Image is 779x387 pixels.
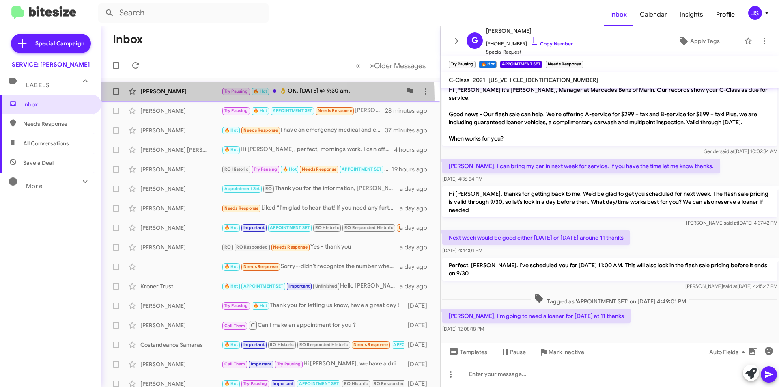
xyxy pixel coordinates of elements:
span: 🔥 Hot [283,166,297,172]
span: Pause [510,345,526,359]
div: [DATE] [404,321,434,329]
span: [PERSON_NAME] [DATE] 4:45:47 PM [685,283,777,289]
span: Try Pausing [277,361,301,367]
div: [PERSON_NAME] [140,302,222,310]
span: Important [273,381,294,386]
div: [DATE] [404,360,434,368]
a: Calendar [633,3,674,26]
div: Liked “You're welcome! We look forward to seeing you [DATE] at 8:00 AM. Safe travels!” [222,164,392,174]
button: Apply Tags [657,34,740,48]
div: Hi [PERSON_NAME], we have a driver outside waiting for you. Thank you. [222,359,404,369]
button: Auto Fields [703,345,755,359]
button: Templates [441,345,494,359]
span: RO Responded Historic [344,225,393,230]
div: Sorry--didn't recognize the number when you first texted. I made an appointment by phone. Thanks. [222,262,400,271]
span: APPOINTMENT SET [393,342,433,347]
span: Mark Inactive [549,345,584,359]
span: RO Historic [224,166,248,172]
p: Next week would be good either [DATE] or [DATE] around 11 thanks [442,230,630,245]
span: Try Pausing [224,303,248,308]
span: Unfinished [315,283,338,289]
div: [PERSON_NAME] [140,107,222,115]
span: Needs Response [243,128,278,133]
span: Call Them [224,361,245,367]
span: 🔥 Hot [224,147,238,152]
span: RO [224,244,231,250]
span: Important [243,225,265,230]
span: Appointment Set [224,186,260,191]
a: Copy Number [530,41,573,47]
span: [DATE] 12:08:18 PM [442,326,484,332]
span: [DATE] 4:36:54 PM [442,176,482,182]
span: RO Historic [344,381,368,386]
a: Inbox [604,3,633,26]
div: [DATE] [404,302,434,310]
span: Older Messages [374,61,426,70]
span: Sender [DATE] 10:02:34 AM [704,148,777,154]
div: 4 hours ago [394,146,434,154]
a: Insights [674,3,710,26]
button: JS [741,6,770,20]
span: RO Responded Historic [374,381,422,386]
div: [PERSON_NAME] [140,126,222,134]
span: Needs Response [273,244,308,250]
span: Try Pausing [224,89,248,94]
span: APPOINTMENT SET [243,283,283,289]
span: Inbox [23,100,92,108]
span: APPOINTMENT SET [342,166,381,172]
small: 🔥 Hot [479,61,496,68]
div: Costandeanos Samaras [140,341,222,349]
div: Thank you for the information, [PERSON_NAME]! The account records have been updated. [222,184,400,193]
span: Needs Response [224,205,259,211]
span: APPOINTMENT SET [273,108,312,113]
span: 🔥 Hot [224,225,238,230]
p: [PERSON_NAME], I can bring my car in next week for service. If you have the time let me know thanks. [442,159,720,173]
span: said at [720,148,734,154]
span: [US_VEHICLE_IDENTIFICATION_NUMBER] [488,76,598,84]
span: RO Historic [315,225,339,230]
span: Try Pausing [243,381,267,386]
div: [PERSON_NAME] [140,321,222,329]
div: 19 hours ago [392,165,434,173]
div: no [222,223,400,232]
button: Previous [351,57,365,74]
span: Call Them [224,323,245,329]
p: Hi [PERSON_NAME] it's [PERSON_NAME], Manager at Mercedes Benz of Marin. Our records show your C-C... [442,82,777,146]
div: Thank you for letting us know, have a great day ! [222,301,404,310]
span: [PERSON_NAME] [DATE] 4:37:42 PM [686,220,777,226]
div: [PERSON_NAME] [PERSON_NAME] [140,146,222,154]
span: 🔥 Hot [224,342,238,347]
small: APPOINTMENT SET [500,61,542,68]
span: [DATE] 4:44:01 PM [442,247,482,253]
small: Try Pausing [449,61,476,68]
span: Try Pausing [224,108,248,113]
span: Special Campaign [35,39,84,48]
span: Special Request [486,48,573,56]
span: Important [288,283,310,289]
span: said at [723,283,737,289]
div: a day ago [400,282,434,290]
a: Profile [710,3,741,26]
div: a day ago [400,224,434,232]
span: Save a Deal [23,159,54,167]
span: Labels [26,82,49,89]
button: Mark Inactive [532,345,591,359]
span: Important [251,361,272,367]
div: [PERSON_NAME] [140,87,222,95]
span: APPOINTMENT SET [299,381,339,386]
span: RO [265,186,272,191]
span: C-Class [449,76,469,84]
span: 2021 [473,76,485,84]
h1: Inbox [113,33,143,46]
div: Hi [PERSON_NAME], perfect, mornings work. I can offer [DATE] between 8:00 AM and 11:00 AM. Would ... [222,145,394,154]
div: [PERSON_NAME] [140,243,222,251]
div: Wonderful [222,340,404,349]
button: Pause [494,345,532,359]
div: Hello [PERSON_NAME], this is [PERSON_NAME] from Mercedes-Benz of Marin. Kroner mentioned connecti... [222,281,400,291]
span: Needs Response [302,166,336,172]
span: Needs Response [353,342,388,347]
div: Kroner Trust [140,282,222,290]
div: 28 minutes ago [385,107,434,115]
div: I have an emergency medical and can only get [DATE]. Let's cancel. I realize I will likely lose t... [222,125,385,135]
